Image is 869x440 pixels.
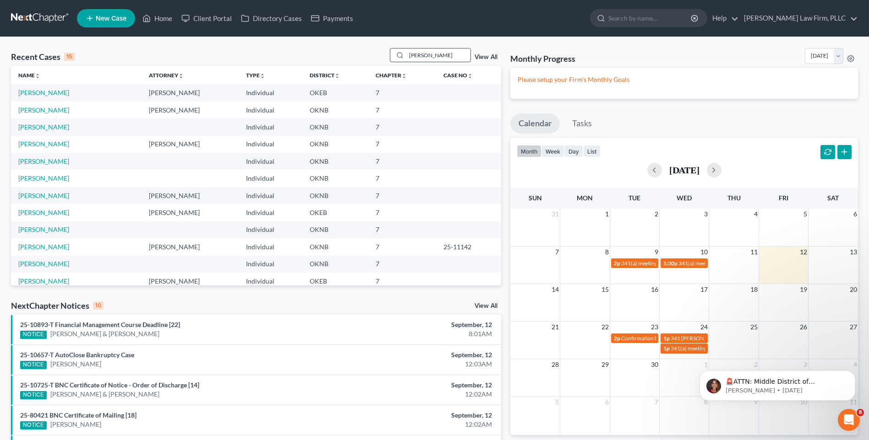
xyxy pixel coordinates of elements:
span: 341(a) meeting for [PERSON_NAME] [621,260,710,267]
span: 341(a) meeting for [PERSON_NAME]' [PERSON_NAME] [678,260,812,267]
a: 25-80421 BNC Certificate of Mailing [18] [20,411,137,419]
td: OKNB [302,187,369,204]
a: [PERSON_NAME] [18,225,69,233]
h2: [DATE] [669,165,700,175]
a: Home [138,10,177,27]
td: Individual [239,118,302,135]
td: OKNB [302,170,369,187]
td: OKNB [302,153,369,170]
td: 7 [368,102,436,118]
div: September, 12 [341,381,492,390]
td: Individual [239,273,302,290]
div: September, 12 [341,320,492,329]
td: Individual [239,221,302,238]
td: 7 [368,187,436,204]
span: 5 [803,209,808,220]
iframe: Intercom live chat [838,409,860,431]
td: [PERSON_NAME] [142,102,238,118]
a: Districtunfold_more [310,72,340,79]
span: 25 [749,322,759,333]
td: Individual [239,187,302,204]
a: [PERSON_NAME] [18,123,69,131]
div: NextChapter Notices [11,300,104,311]
td: [PERSON_NAME] [142,238,238,255]
td: 7 [368,273,436,290]
span: 5 [554,397,560,408]
i: unfold_more [334,73,340,79]
span: 27 [849,322,858,333]
td: [PERSON_NAME] [142,84,238,101]
span: 7 [554,247,560,258]
td: Individual [239,204,302,221]
div: 8:01AM [341,329,492,338]
div: 12:02AM [341,420,492,429]
span: 12 [799,247,808,258]
span: 1:30p [663,260,678,267]
i: unfold_more [401,73,407,79]
td: 7 [368,136,436,153]
span: 6 [853,209,858,220]
a: 25-10657-T AutoClose Bankruptcy Case [20,351,134,359]
h3: Monthly Progress [510,53,575,64]
div: 10 [93,301,104,310]
a: [PERSON_NAME] [18,140,69,148]
div: September, 12 [341,411,492,420]
span: 341(a) meeting for [PERSON_NAME] [671,345,759,352]
span: 21 [551,322,560,333]
td: OKEB [302,84,369,101]
a: Payments [306,10,358,27]
a: Directory Cases [236,10,306,27]
span: Tue [629,194,640,202]
button: day [564,145,583,157]
td: [PERSON_NAME] [142,204,238,221]
span: 31 [551,209,560,220]
span: 4 [753,209,759,220]
span: 29 [601,359,610,370]
a: [PERSON_NAME] & [PERSON_NAME] [50,329,159,338]
span: 22 [601,322,610,333]
td: [PERSON_NAME] [142,273,238,290]
span: 3 [703,209,709,220]
span: 6 [604,397,610,408]
i: unfold_more [35,73,40,79]
iframe: Intercom notifications message [686,351,869,415]
a: [PERSON_NAME] [50,360,101,369]
span: 26 [799,322,808,333]
span: 14 [551,284,560,295]
td: Individual [239,238,302,255]
span: 8 [857,409,864,416]
div: 15 [64,53,75,61]
span: 1 [604,209,610,220]
a: 25-10725-T BNC Certificate of Notice - Order of Discharge [14] [20,381,199,389]
span: 16 [650,284,659,295]
a: [PERSON_NAME] [18,277,69,285]
span: 11 [749,247,759,258]
a: [PERSON_NAME] Law Firm, PLLC [739,10,858,27]
a: Typeunfold_more [246,72,265,79]
td: 7 [368,256,436,273]
span: 24 [700,322,709,333]
div: 12:03AM [341,360,492,369]
a: Case Nounfold_more [443,72,473,79]
span: Fri [779,194,788,202]
i: unfold_more [178,73,184,79]
a: Attorneyunfold_more [149,72,184,79]
div: NOTICE [20,391,47,399]
a: [PERSON_NAME] [18,243,69,251]
div: NOTICE [20,331,47,339]
a: [PERSON_NAME] [18,260,69,268]
span: 15 [601,284,610,295]
span: 17 [700,284,709,295]
td: [PERSON_NAME] [142,136,238,153]
a: [PERSON_NAME] & [PERSON_NAME] [50,390,159,399]
a: [PERSON_NAME] [18,157,69,165]
span: 28 [551,359,560,370]
i: unfold_more [260,73,265,79]
span: Sat [827,194,839,202]
td: OKNB [302,238,369,255]
span: Confirmation hearing for [PERSON_NAME] [621,335,725,342]
span: 18 [749,284,759,295]
td: 25-11142 [436,238,501,255]
td: OKNB [302,256,369,273]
